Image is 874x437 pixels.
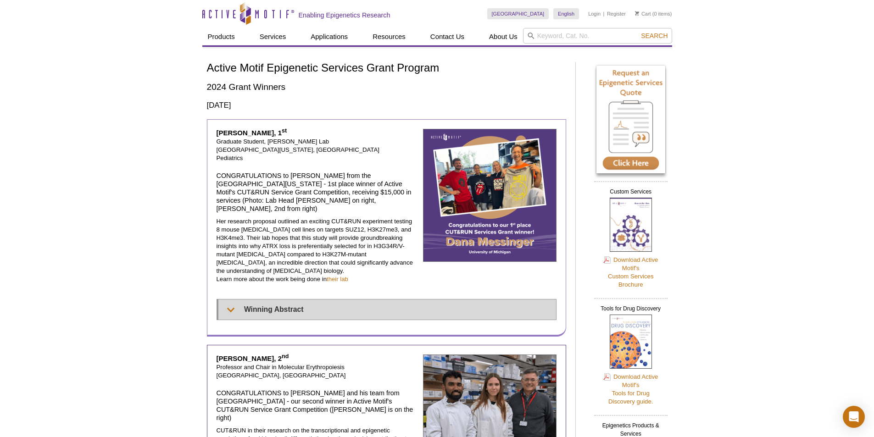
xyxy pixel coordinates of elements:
[588,11,601,17] a: Login
[207,81,566,93] h2: 2024 Grant Winners
[327,276,348,282] a: their lab
[607,11,626,17] a: Register
[218,299,556,320] summary: Winning Abstract
[217,354,289,362] strong: [PERSON_NAME], 2
[603,372,658,406] a: Download Active Motif'sTools for DrugDiscovery guide.
[254,28,292,45] a: Services
[635,11,651,17] a: Cart
[217,138,329,145] span: Graduate Student, [PERSON_NAME] Lab
[305,28,353,45] a: Applications
[217,171,417,213] h4: CONGRATULATIONS to [PERSON_NAME] from the [GEOGRAPHIC_DATA][US_STATE] - 1st place winner of Activ...
[487,8,549,19] a: [GEOGRAPHIC_DATA]
[217,155,243,161] span: Pediatrics
[217,146,379,153] span: [GEOGRAPHIC_DATA][US_STATE], [GEOGRAPHIC_DATA]
[202,28,240,45] a: Products
[299,11,390,19] h2: Enabling Epigenetics Research
[603,8,605,19] li: |
[594,298,668,315] h2: Tools for Drug Discovery
[217,217,417,283] p: Her research proposal outlined an exciting CUT&RUN experiment testing 8 mouse [MEDICAL_DATA] cell...
[282,127,287,134] sup: st
[603,255,658,289] a: Download Active Motif'sCustom ServicesBrochure
[217,364,345,371] span: Professor and Chair in Molecular Erythropoiesis
[610,315,652,369] img: Tools for Drug Discovery
[484,28,523,45] a: About Us
[635,11,639,16] img: Your Cart
[425,28,470,45] a: Contact Us
[638,32,670,40] button: Search
[282,353,289,360] sup: nd
[635,8,672,19] li: (0 items)
[207,62,566,75] h1: Active Motif Epigenetic Services Grant Program
[423,129,557,262] img: Dana Messinger
[610,198,652,252] img: Custom Services
[217,372,346,379] span: [GEOGRAPHIC_DATA], [GEOGRAPHIC_DATA]
[596,66,665,173] img: Request an Epigenetic Services Quote
[594,181,668,198] h2: Custom Services
[523,28,672,44] input: Keyword, Cat. No.
[217,129,287,137] strong: [PERSON_NAME], 1
[217,389,417,422] h4: CONGRATULATIONS to [PERSON_NAME] and his team from [GEOGRAPHIC_DATA] - our second winner in Activ...
[367,28,411,45] a: Resources
[641,32,668,39] span: Search
[843,406,865,428] div: Open Intercom Messenger
[553,8,579,19] a: English
[207,100,566,111] h3: [DATE]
